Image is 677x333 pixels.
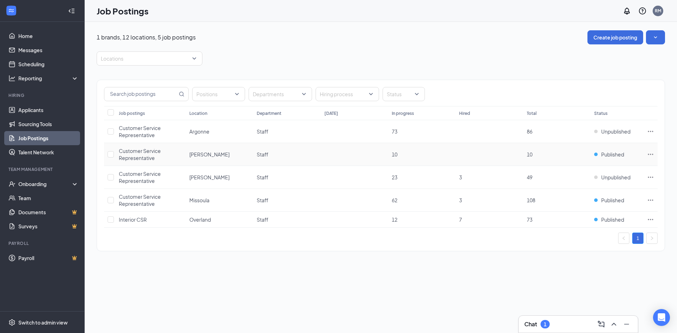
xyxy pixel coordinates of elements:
[18,319,68,326] div: Switch to admin view
[652,34,659,41] svg: SmallChevronDown
[587,30,643,44] button: Create job posting
[650,236,654,240] span: right
[186,120,253,143] td: Argonne
[18,191,79,205] a: Team
[189,151,230,158] span: [PERSON_NAME]
[655,8,661,14] div: RM
[523,106,591,120] th: Total
[8,240,77,246] div: Payroll
[179,91,184,97] svg: MagnifyingGlass
[257,128,268,135] span: Staff
[621,319,632,330] button: Minimize
[608,319,620,330] button: ChevronUp
[257,110,281,116] div: Department
[253,189,321,212] td: Staff
[119,148,161,161] span: Customer Service Representative
[186,166,253,189] td: Hayden
[18,205,79,219] a: DocumentsCrown
[8,7,15,14] svg: WorkstreamLogo
[388,106,456,120] th: In progress
[257,216,268,223] span: Staff
[527,174,532,180] span: 49
[8,166,77,172] div: Team Management
[392,151,397,158] span: 10
[527,151,532,158] span: 10
[392,128,397,135] span: 73
[638,7,647,15] svg: QuestionInfo
[597,320,605,328] svg: ComposeMessage
[647,151,654,158] svg: Ellipses
[647,128,654,135] svg: Ellipses
[104,87,177,101] input: Search job postings
[18,57,79,71] a: Scheduling
[257,174,268,180] span: Staff
[18,29,79,43] a: Home
[544,321,547,327] div: 1
[8,75,16,82] svg: Analysis
[18,131,79,145] a: Job Postings
[622,236,626,240] span: left
[618,233,629,244] button: left
[18,219,79,233] a: SurveysCrown
[18,117,79,131] a: Sourcing Tools
[459,197,462,203] span: 3
[456,106,523,120] th: Hired
[119,193,161,207] span: Customer Service Representative
[601,197,624,204] span: Published
[524,320,537,328] h3: Chat
[527,197,535,203] span: 108
[119,110,145,116] div: Job postings
[601,128,630,135] span: Unpublished
[8,92,77,98] div: Hiring
[68,7,75,14] svg: Collapse
[647,216,654,223] svg: Ellipses
[647,197,654,204] svg: Ellipses
[257,197,268,203] span: Staff
[591,106,644,120] th: Status
[459,216,462,223] span: 7
[257,151,268,158] span: Staff
[18,251,79,265] a: PayrollCrown
[646,233,658,244] button: right
[647,174,654,181] svg: Ellipses
[618,233,629,244] li: Previous Page
[601,174,630,181] span: Unpublished
[459,174,462,180] span: 3
[97,33,196,41] p: 1 brands, 12 locations, 5 job postings
[119,216,147,223] span: Interior CSR
[253,120,321,143] td: Staff
[646,30,665,44] button: SmallChevronDown
[8,319,16,326] svg: Settings
[18,103,79,117] a: Applicants
[18,180,73,187] div: Onboarding
[18,43,79,57] a: Messages
[321,106,388,120] th: [DATE]
[392,216,397,223] span: 12
[253,212,321,228] td: Staff
[392,174,397,180] span: 23
[646,233,658,244] li: Next Page
[610,320,618,328] svg: ChevronUp
[601,216,624,223] span: Published
[392,197,397,203] span: 62
[632,233,644,244] li: 1
[189,216,211,223] span: Overland
[596,319,607,330] button: ComposeMessage
[189,128,209,135] span: Argonne
[119,171,161,184] span: Customer Service Representative
[18,75,79,82] div: Reporting
[186,212,253,228] td: Overland
[18,145,79,159] a: Talent Network
[527,128,532,135] span: 86
[653,309,670,326] div: Open Intercom Messenger
[253,166,321,189] td: Staff
[186,189,253,212] td: Missoula
[253,143,321,166] td: Staff
[97,5,148,17] h1: Job Postings
[527,216,532,223] span: 73
[189,197,209,203] span: Missoula
[189,110,207,116] div: Location
[8,180,16,187] svg: UserCheck
[186,143,253,166] td: Coffey
[633,233,643,243] a: 1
